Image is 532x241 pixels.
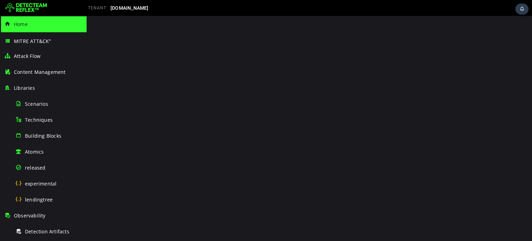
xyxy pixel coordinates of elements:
[25,132,61,139] span: Building Blocks
[14,53,41,59] span: Attack Flow
[14,38,51,44] span: MITRE ATT&CK
[14,85,35,91] span: Libraries
[515,3,529,15] div: Task Notifications
[25,196,53,203] span: lendingtree
[25,164,46,171] span: released
[25,228,69,235] span: Detection Artifacts
[5,2,47,14] img: Detecteam logo
[25,101,48,107] span: Scenarios
[25,148,44,155] span: Atomics
[88,6,108,10] span: TENANT:
[14,21,28,27] span: Home
[49,38,51,42] sup: ®
[110,5,149,11] span: [DOMAIN_NAME]
[25,117,53,123] span: Techniques
[14,212,46,219] span: Observability
[25,180,56,187] span: experimental
[14,69,66,75] span: Content Management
